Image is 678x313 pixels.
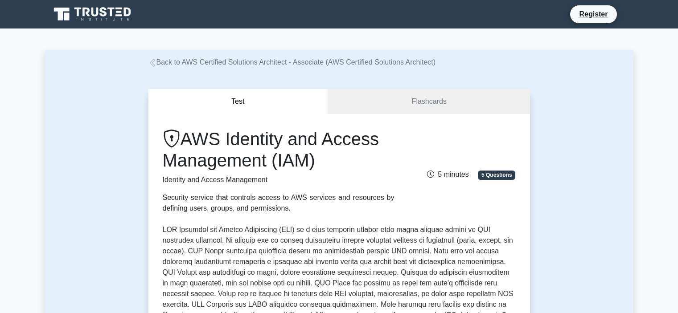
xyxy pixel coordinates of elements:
[574,8,613,20] a: Register
[427,171,468,178] span: 5 minutes
[328,89,530,114] a: Flashcards
[163,175,394,185] p: Identity and Access Management
[163,192,394,214] div: Security service that controls access to AWS services and resources by defining users, groups, an...
[148,89,329,114] button: Test
[478,171,515,179] span: 5 Questions
[163,128,394,171] h1: AWS Identity and Access Management (IAM)
[148,58,436,66] a: Back to AWS Certified Solutions Architect - Associate (AWS Certified Solutions Architect)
